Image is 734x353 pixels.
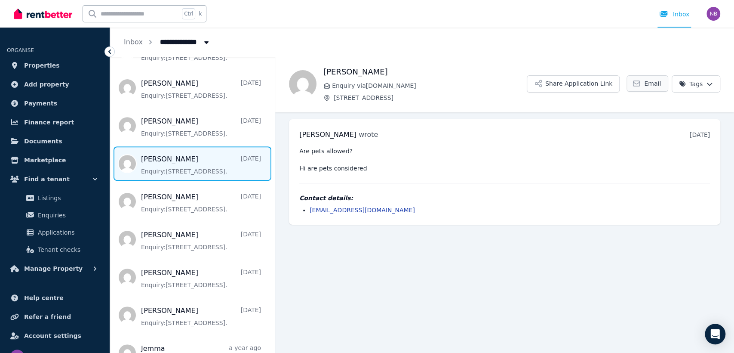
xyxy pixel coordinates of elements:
[110,28,224,57] nav: Breadcrumb
[124,38,143,46] a: Inbox
[299,130,356,139] span: [PERSON_NAME]
[332,81,527,90] span: Enquiry via [DOMAIN_NAME]
[7,133,103,150] a: Documents
[24,136,62,146] span: Documents
[289,70,316,98] img: Von Huata
[299,194,710,202] h4: Contact details:
[10,189,99,207] a: Listings
[359,130,378,139] span: wrote
[38,210,96,220] span: Enquiries
[10,224,99,241] a: Applications
[141,78,261,100] a: [PERSON_NAME][DATE]Enquiry:[STREET_ADDRESS].
[38,245,96,255] span: Tenant checks
[7,327,103,344] a: Account settings
[10,207,99,224] a: Enquiries
[299,147,710,173] pre: Are pets allowed? Hi are pets considered
[38,193,96,203] span: Listings
[705,324,725,344] div: Open Intercom Messenger
[627,75,668,92] a: Email
[7,152,103,169] a: Marketplace
[7,308,103,325] a: Refer a friend
[141,116,261,138] a: [PERSON_NAME][DATE]Enquiry:[STREET_ADDRESS].
[7,76,103,93] a: Add property
[24,331,81,341] span: Account settings
[182,8,195,19] span: Ctrl
[706,7,720,21] img: Nadia Banna
[672,75,720,93] button: Tags
[679,80,703,88] span: Tags
[310,207,415,214] a: [EMAIL_ADDRESS][DOMAIN_NAME]
[24,263,83,274] span: Manage Property
[323,66,527,78] h1: [PERSON_NAME]
[7,57,103,74] a: Properties
[24,155,66,165] span: Marketplace
[7,95,103,112] a: Payments
[7,47,34,53] span: ORGANISE
[690,131,710,138] time: [DATE]
[24,98,57,108] span: Payments
[24,293,64,303] span: Help centre
[141,192,261,214] a: [PERSON_NAME][DATE]Enquiry:[STREET_ADDRESS].
[7,114,103,131] a: Finance report
[644,79,661,88] span: Email
[7,289,103,307] a: Help centre
[141,230,261,251] a: [PERSON_NAME][DATE]Enquiry:[STREET_ADDRESS].
[10,241,99,258] a: Tenant checks
[24,79,69,90] span: Add property
[7,170,103,188] button: Find a tenant
[24,312,71,322] span: Refer a friend
[659,10,689,19] div: Inbox
[141,268,261,289] a: [PERSON_NAME][DATE]Enquiry:[STREET_ADDRESS].
[141,154,261,176] a: [PERSON_NAME][DATE]Enquiry:[STREET_ADDRESS].
[199,10,202,17] span: k
[334,93,527,102] span: [STREET_ADDRESS]
[141,306,261,327] a: [PERSON_NAME][DATE]Enquiry:[STREET_ADDRESS].
[14,7,72,20] img: RentBetter
[527,75,620,93] button: Share Application Link
[38,227,96,238] span: Applications
[7,260,103,277] button: Manage Property
[24,174,70,184] span: Find a tenant
[141,40,261,62] a: Enquiry:[STREET_ADDRESS].
[24,60,60,71] span: Properties
[24,117,74,127] span: Finance report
